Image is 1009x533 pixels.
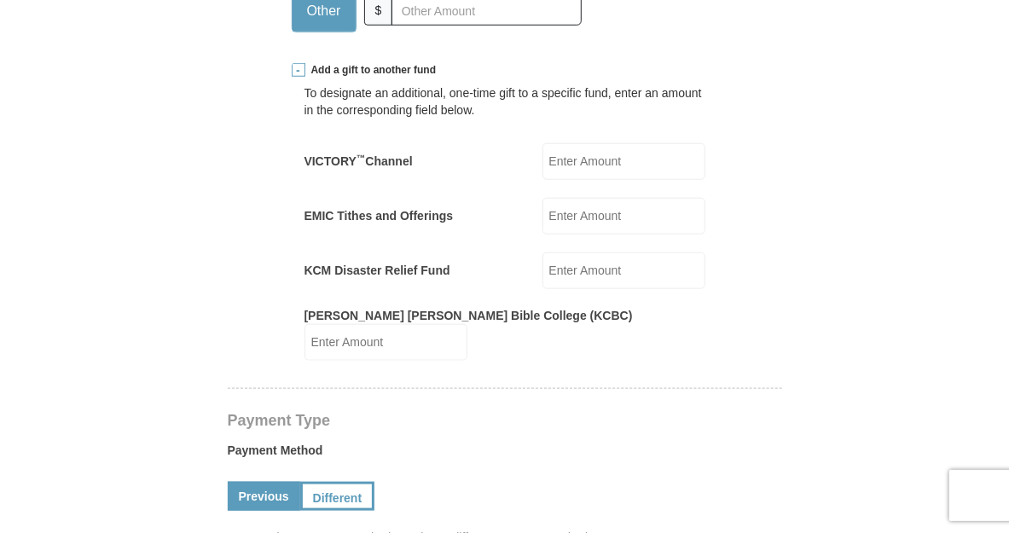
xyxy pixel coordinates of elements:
[542,198,705,235] input: Enter Amount
[304,84,705,119] div: To designate an additional, one-time gift to a specific fund, enter an amount in the correspondin...
[228,482,300,511] a: Previous
[304,153,413,170] label: VICTORY Channel
[304,262,450,279] label: KCM Disaster Relief Fund
[357,153,366,163] sup: ™
[228,414,782,427] h4: Payment Type
[304,207,454,224] label: EMIC Tithes and Offerings
[542,252,705,289] input: Enter Amount
[305,63,437,78] span: Add a gift to another fund
[304,324,467,361] input: Enter Amount
[300,482,375,511] a: Different
[542,143,705,180] input: Enter Amount
[304,307,633,324] label: [PERSON_NAME] [PERSON_NAME] Bible College (KCBC)
[228,442,782,467] label: Payment Method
